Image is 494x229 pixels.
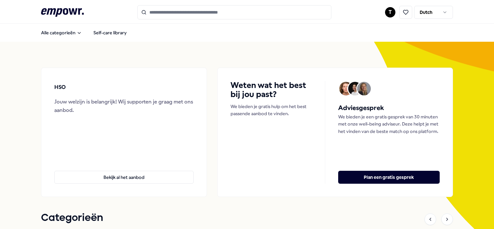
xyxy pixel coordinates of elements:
img: Avatar [348,82,362,95]
img: Avatar [357,82,371,95]
button: T [385,7,395,17]
h1: Categorieën [41,210,103,226]
p: We bieden je gratis hulp om het best passende aanbod te vinden. [231,103,312,117]
button: Bekijk al het aanbod [54,171,194,184]
a: Self-care library [88,26,132,39]
nav: Main [36,26,132,39]
img: Avatar [339,82,353,95]
button: Alle categorieën [36,26,87,39]
h5: Adviesgesprek [338,103,440,113]
p: We bieden je een gratis gesprek van 30 minuten met onze well-being adviseur. Deze helpt je met he... [338,113,440,135]
input: Search for products, categories or subcategories [137,5,331,19]
h4: Weten wat het best bij jou past? [231,81,312,99]
div: Jouw welzijn is belangrijk! Wij supporten je graag met ons aanbod. [54,98,194,114]
button: Plan een gratis gesprek [338,171,440,184]
a: Bekijk al het aanbod [54,160,194,184]
p: HSO [54,83,66,92]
